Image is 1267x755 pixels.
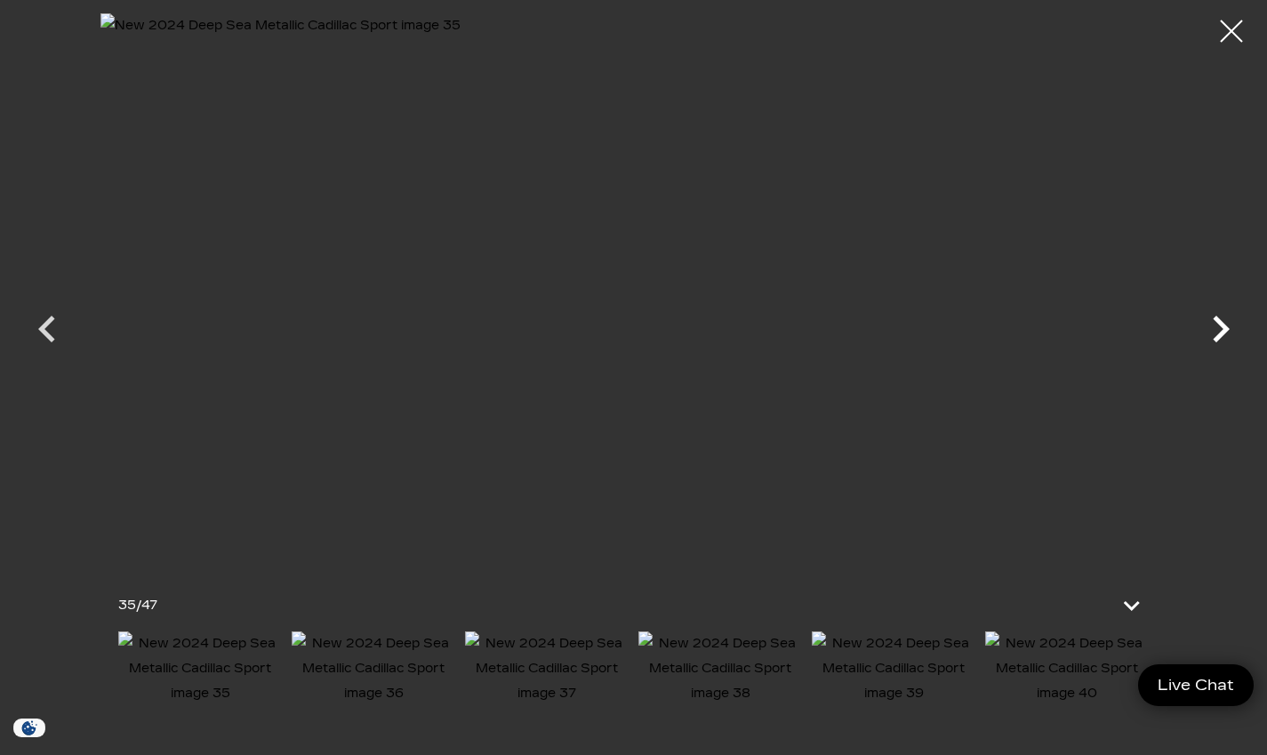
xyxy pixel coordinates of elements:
[638,631,803,706] img: New 2024 Deep Sea Metallic Cadillac Sport image 38
[812,631,976,706] img: New 2024 Deep Sea Metallic Cadillac Sport image 39
[100,13,1167,613] img: New 2024 Deep Sea Metallic Cadillac Sport image 35
[20,293,74,373] div: Previous
[1138,664,1254,706] a: Live Chat
[9,719,50,737] img: Opt-Out Icon
[292,631,456,706] img: New 2024 Deep Sea Metallic Cadillac Sport image 36
[1194,293,1247,373] div: Next
[141,598,157,613] span: 47
[9,719,50,737] section: Click to Open Cookie Consent Modal
[465,631,629,706] img: New 2024 Deep Sea Metallic Cadillac Sport image 37
[1149,675,1243,695] span: Live Chat
[118,593,157,618] div: /
[118,598,136,613] span: 35
[985,631,1150,706] img: New 2024 Deep Sea Metallic Cadillac Sport image 40
[118,631,283,706] img: New 2024 Deep Sea Metallic Cadillac Sport image 35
